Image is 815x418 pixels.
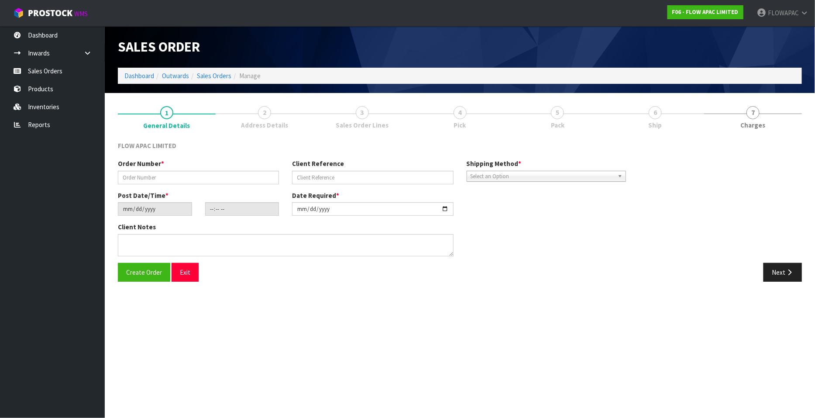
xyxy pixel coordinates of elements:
span: Select an Option [471,171,614,182]
span: Sales Order Lines [336,121,389,130]
label: Post Date/Time [118,191,169,200]
span: FLOW APAC LIMITED [118,142,176,150]
span: Pick [454,121,466,130]
input: Client Reference [292,171,453,184]
span: ProStock [28,7,72,19]
label: Order Number [118,159,164,168]
a: Outwards [162,72,189,80]
span: 1 [160,106,173,119]
span: Pack [551,121,564,130]
label: Shipping Method [467,159,522,168]
span: 7 [746,106,760,119]
input: Order Number [118,171,279,184]
span: Manage [239,72,261,80]
span: FLOWAPAC [768,9,799,17]
strong: F06 - FLOW APAC LIMITED [672,8,739,16]
span: Charges [741,121,766,130]
button: Exit [172,263,199,282]
span: Sales Order [118,38,200,55]
small: WMS [74,10,88,18]
label: Date Required [292,191,339,200]
img: cube-alt.png [13,7,24,18]
span: Create Order [126,268,162,276]
span: General Details [118,135,802,288]
span: 6 [649,106,662,119]
span: 2 [258,106,271,119]
span: 4 [454,106,467,119]
span: Address Details [241,121,288,130]
a: Sales Orders [197,72,231,80]
button: Create Order [118,263,170,282]
label: Client Notes [118,222,156,231]
span: General Details [143,121,190,130]
label: Client Reference [292,159,344,168]
span: Ship [649,121,662,130]
button: Next [763,263,802,282]
span: 3 [356,106,369,119]
a: Dashboard [124,72,154,80]
span: 5 [551,106,564,119]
